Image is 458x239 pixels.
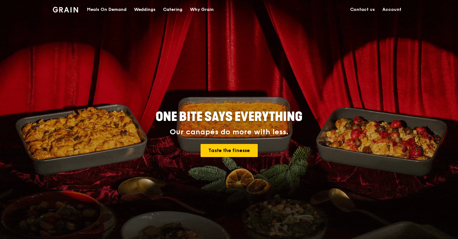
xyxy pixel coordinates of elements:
a: Catering [159,0,186,19]
div: Weddings [134,0,156,19]
div: Meals On Demand [87,0,127,19]
a: Account [379,0,405,19]
a: Taste the finesse [201,144,258,157]
a: Weddings [130,0,159,19]
img: Grain [53,7,78,12]
div: Catering [163,0,182,19]
a: Why Grain [186,0,217,19]
div: Why Grain [190,0,214,19]
a: Contact us [346,0,379,19]
span: ONE BITE SAYS EVERYTHING [156,109,302,124]
div: Our canapés do more with less. [117,128,341,136]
